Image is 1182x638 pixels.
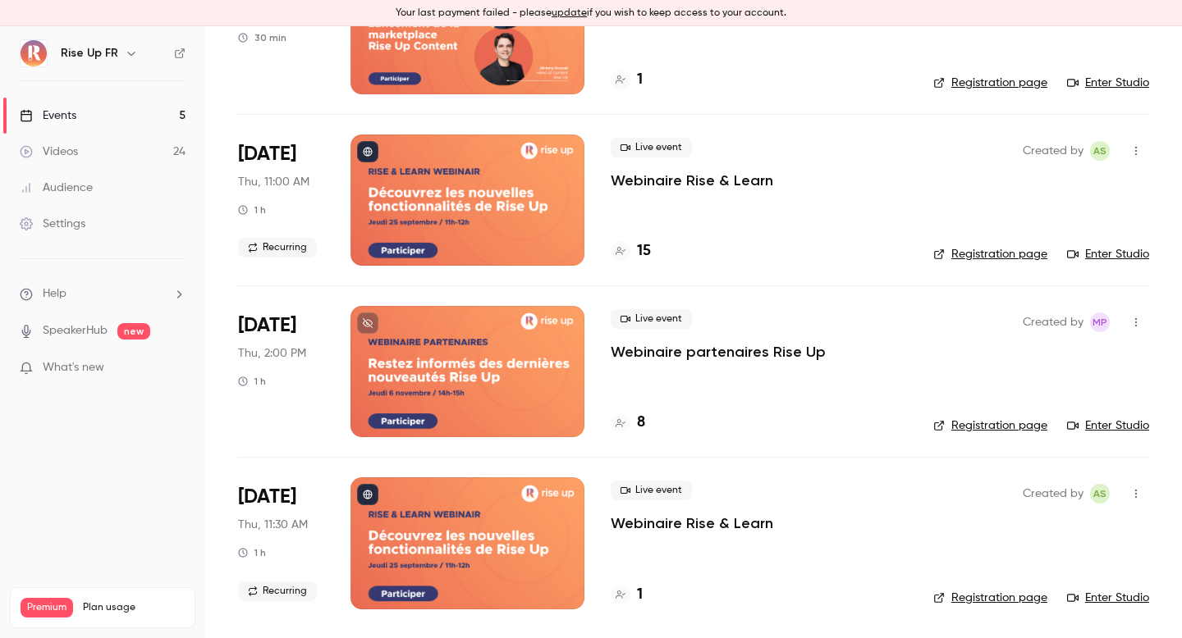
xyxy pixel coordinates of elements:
span: Plan usage [83,601,185,614]
h6: Rise Up FR [61,45,118,62]
a: Webinaire partenaires Rise Up [611,342,826,362]
img: Rise Up FR [21,40,47,66]
span: 44 [148,620,159,630]
button: update [552,6,587,21]
h4: 15 [637,240,651,262]
span: AS [1093,484,1106,504]
div: Audience [20,180,93,196]
a: Enter Studio [1067,75,1149,91]
div: 1 h [238,375,266,388]
div: 1 h [238,546,266,559]
a: Enter Studio [1067,246,1149,262]
a: Registration page [933,590,1047,606]
span: Aliocha Segard [1090,141,1110,161]
span: Thu, 11:00 AM [238,174,309,190]
span: MP [1093,312,1107,332]
span: Created by [1023,312,1083,332]
iframe: Noticeable Trigger [166,361,186,376]
span: What's new [43,359,104,376]
div: Events [20,107,76,124]
span: Recurring [238,238,317,257]
a: 8 [611,412,645,434]
h4: 8 [637,412,645,434]
a: Enter Studio [1067,417,1149,434]
span: Created by [1023,484,1083,504]
span: new [117,323,150,340]
span: Live event [611,481,692,500]
div: Settings [20,216,85,232]
span: Thu, 11:30 AM [238,517,308,533]
li: help-dropdown-opener [20,285,186,303]
span: [DATE] [238,141,296,167]
a: Registration page [933,75,1047,91]
span: [DATE] [238,484,296,510]
a: Webinaire Rise & Learn [611,171,773,190]
span: AS [1093,141,1106,161]
p: Your last payment failed - please if you wish to keep access to your account. [396,6,786,21]
h4: 1 [637,584,643,606]
a: 1 [611,69,643,91]
div: 1 h [238,203,266,216]
div: Sep 25 Thu, 11:00 AM (Europe/Paris) [238,134,324,266]
span: Created by [1023,141,1083,161]
span: Premium [21,598,73,617]
h4: 1 [637,69,643,91]
span: Live event [611,309,692,329]
a: 15 [611,240,651,262]
p: Videos [21,617,52,632]
a: Registration page [933,417,1047,434]
span: Thu, 2:00 PM [238,345,306,362]
a: Enter Studio [1067,590,1149,606]
span: Live event [611,138,692,157]
div: Nov 6 Thu, 2:00 PM (Europe/Paris) [238,306,324,437]
a: SpeakerHub [43,322,108,340]
div: Dec 18 Thu, 11:30 AM (Europe/Paris) [238,477,324,608]
a: Registration page [933,246,1047,262]
a: Webinaire Rise & Learn [611,513,773,533]
span: Recurring [238,581,317,601]
div: Videos [20,144,78,160]
span: [DATE] [238,312,296,339]
a: 1 [611,584,643,606]
span: Morgane Philbert [1090,312,1110,332]
span: Aliocha Segard [1090,484,1110,504]
span: Help [43,285,66,303]
div: 30 min [238,31,286,44]
p: / 300 [148,617,185,632]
